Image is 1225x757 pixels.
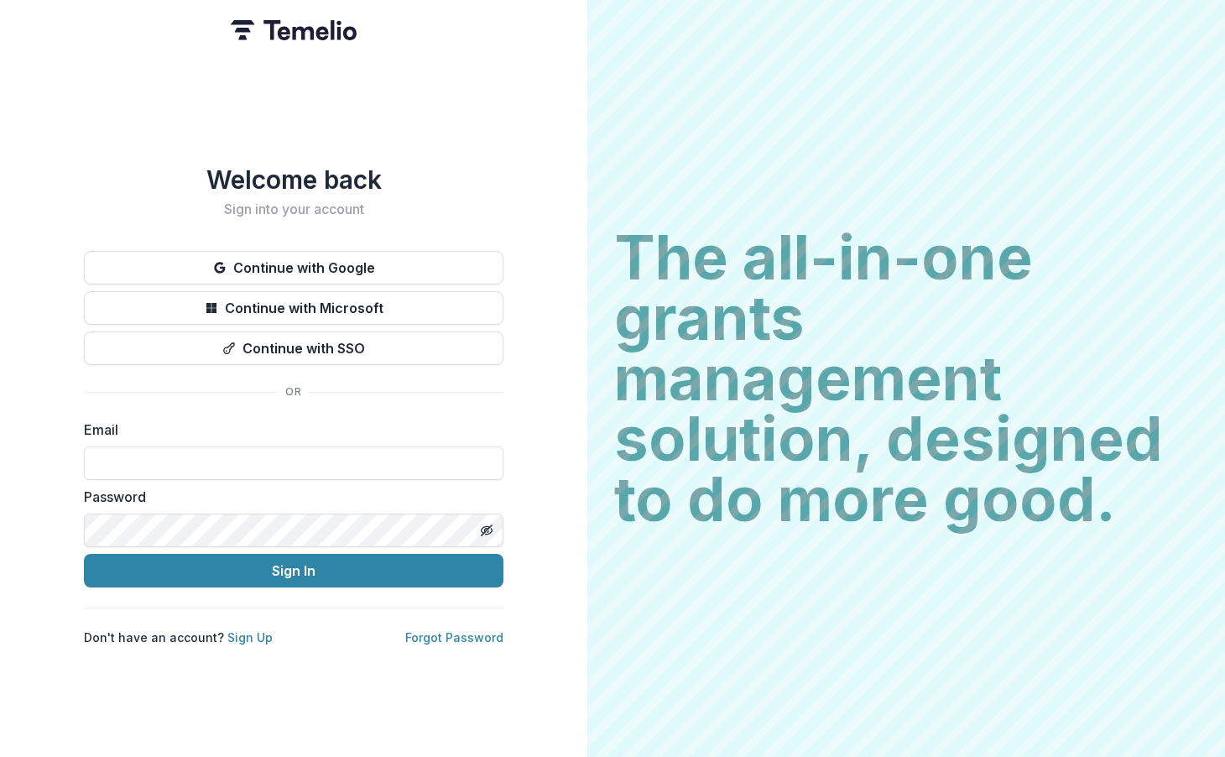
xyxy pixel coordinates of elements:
[84,164,503,195] h1: Welcome back
[473,517,500,544] button: Toggle password visibility
[84,554,503,587] button: Sign In
[84,201,503,217] h2: Sign into your account
[84,629,273,646] p: Don't have an account?
[405,630,503,645] a: Forgot Password
[84,420,493,440] label: Email
[231,20,357,40] img: Temelio
[84,251,503,285] button: Continue with Google
[84,291,503,325] button: Continue with Microsoft
[227,630,273,645] a: Sign Up
[84,487,493,507] label: Password
[84,332,503,365] button: Continue with SSO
